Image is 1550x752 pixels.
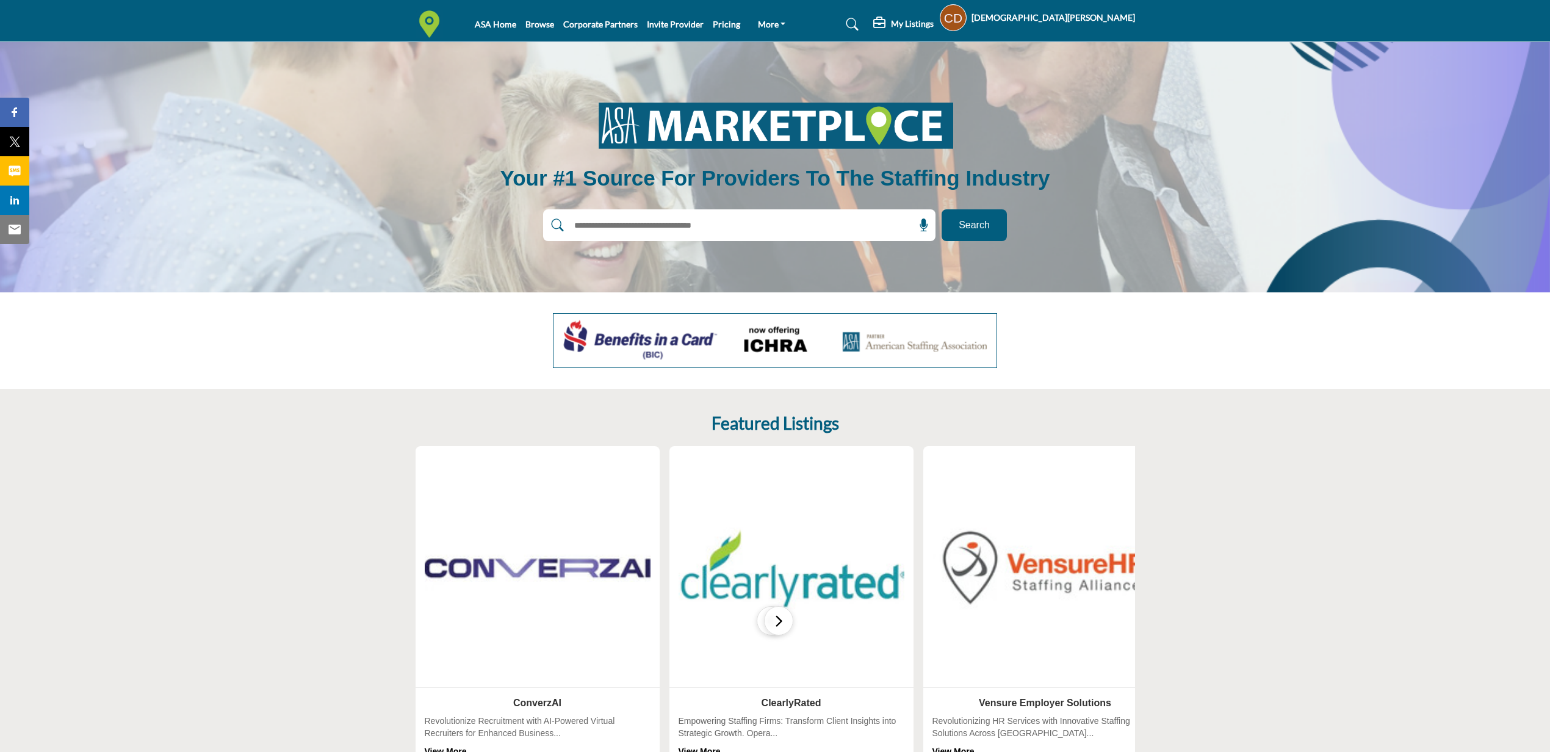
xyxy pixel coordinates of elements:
h5: [DEMOGRAPHIC_DATA][PERSON_NAME] [971,12,1135,24]
img: Vensure Employer Solutions [932,455,1158,681]
img: image [583,93,967,157]
a: ASA Home [475,19,516,29]
a: Vensure Employer Solutions [979,698,1111,708]
img: ClearlyRated [679,455,904,681]
h1: Your #1 Source for Providers to the Staffing Industry [500,164,1050,192]
a: ConverzAI [513,698,561,708]
h2: Featured Listings [712,413,839,434]
h5: My Listings [891,18,934,29]
a: More [749,16,795,33]
span: Search [959,218,990,233]
a: Browse [525,19,554,29]
div: My Listings [873,17,934,32]
button: Search [942,209,1007,241]
a: Search [834,15,867,34]
a: ClearlyRated [762,698,821,708]
a: Corporate Partners [563,19,638,29]
img: Site Logo [416,10,449,38]
img: ConverzAI [425,455,651,681]
a: Invite Provider [647,19,704,29]
button: Show hide supplier dropdown [940,4,967,31]
a: Pricing [713,19,740,29]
